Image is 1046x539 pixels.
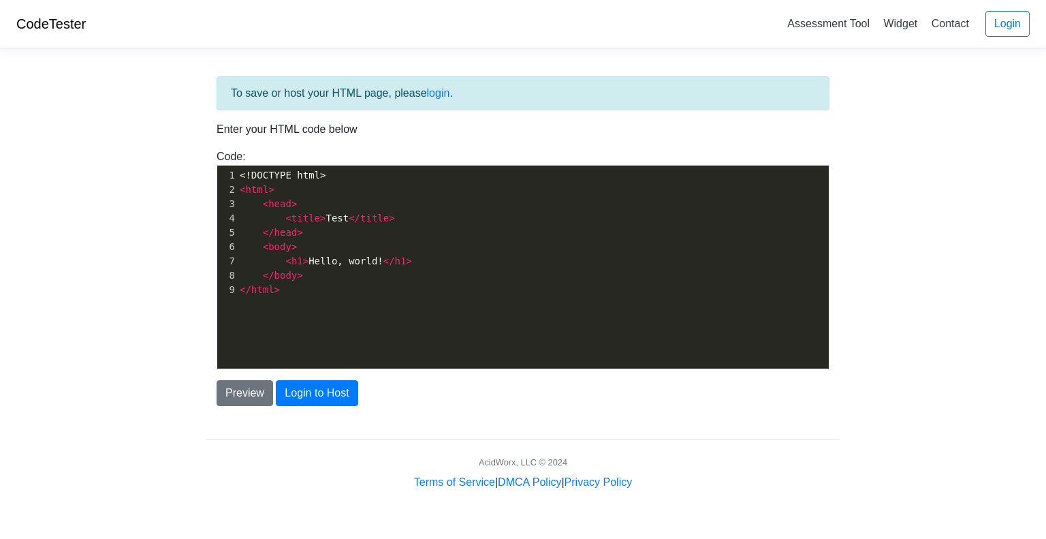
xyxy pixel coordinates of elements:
span: > [406,256,411,266]
span: > [297,270,302,281]
button: Preview [217,380,273,406]
span: </ [263,227,274,238]
span: body [268,241,291,252]
div: 1 [217,168,237,183]
div: 2 [217,183,237,197]
span: > [320,213,326,224]
span: body [274,270,298,281]
span: > [297,227,302,238]
span: title [360,213,389,224]
span: > [303,256,308,266]
span: </ [263,270,274,281]
span: < [240,184,245,195]
a: Contact [926,12,974,35]
a: login [427,87,450,99]
span: < [263,241,268,252]
button: Login to Host [276,380,358,406]
span: head [274,227,298,238]
span: Hello, world! [240,256,412,266]
div: AcidWorx, LLC © 2024 [479,456,567,469]
span: < [263,198,268,209]
p: Enter your HTML code below [217,121,829,138]
div: 8 [217,268,237,283]
div: 5 [217,226,237,240]
span: head [268,198,291,209]
span: html [245,184,268,195]
span: > [291,241,297,252]
div: 9 [217,283,237,297]
div: 7 [217,254,237,268]
div: Code: [206,149,840,369]
a: Privacy Policy [565,476,633,488]
span: </ [383,256,395,266]
span: < [285,213,291,224]
span: Test [240,213,395,224]
span: h1 [291,256,303,266]
span: title [291,213,320,224]
a: Login [985,11,1030,37]
a: Terms of Service [414,476,495,488]
span: h1 [395,256,407,266]
a: Assessment Tool [782,12,875,35]
span: html [251,284,274,295]
div: | | [414,474,632,491]
span: < [285,256,291,266]
a: Widget [878,12,923,35]
a: DMCA Policy [498,476,561,488]
span: > [268,184,274,195]
div: 3 [217,197,237,211]
a: CodeTester [16,16,86,31]
div: To save or host your HTML page, please . [217,76,829,110]
span: > [291,198,297,209]
span: <!DOCTYPE html> [240,170,326,181]
div: 4 [217,211,237,226]
div: 6 [217,240,237,254]
span: </ [349,213,360,224]
span: </ [240,284,251,295]
span: > [389,213,394,224]
span: > [274,284,280,295]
